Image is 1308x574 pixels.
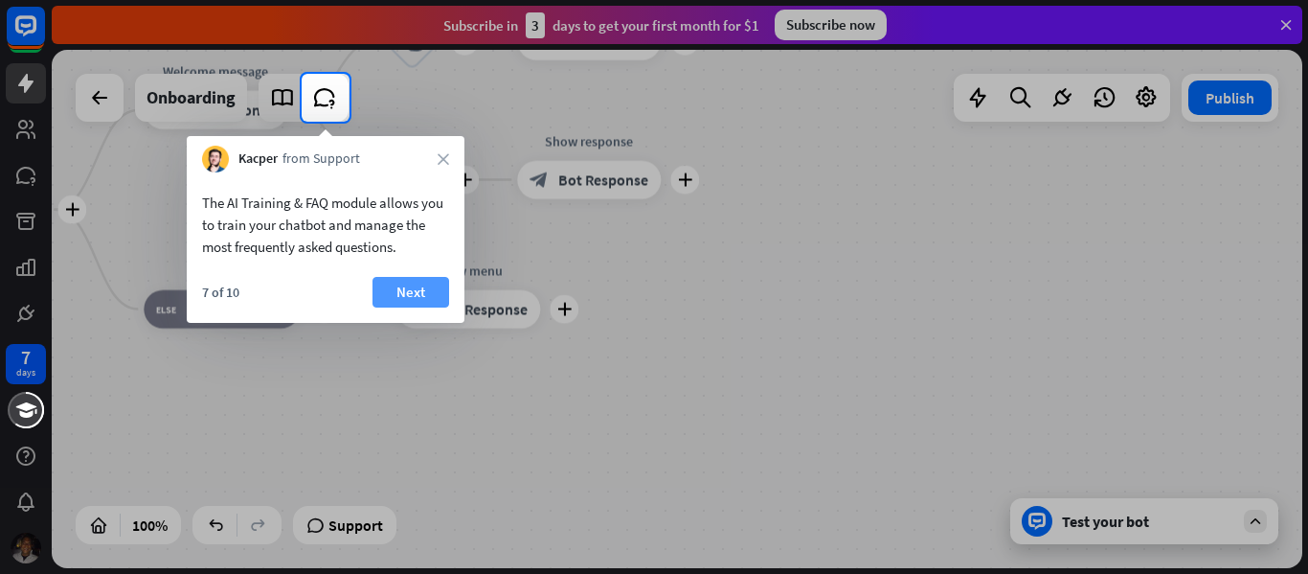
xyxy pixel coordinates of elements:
[282,149,360,169] span: from Support
[238,149,278,169] span: Kacper
[438,153,449,165] i: close
[372,277,449,308] button: Next
[202,192,449,258] div: The AI Training & FAQ module allows you to train your chatbot and manage the most frequently aske...
[202,284,239,301] div: 7 of 10
[15,8,73,65] button: Open LiveChat chat widget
